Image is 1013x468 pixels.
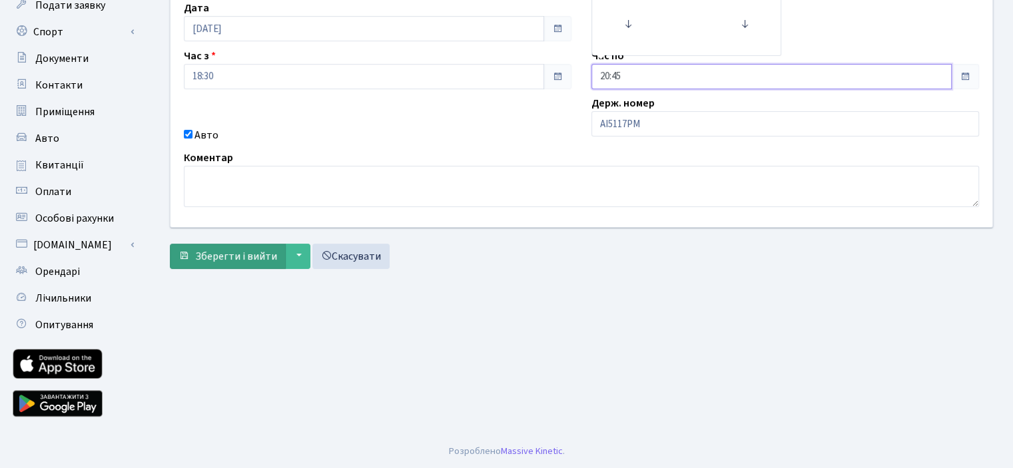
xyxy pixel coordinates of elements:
[7,312,140,338] a: Опитування
[591,48,624,64] label: Час по
[35,291,91,306] span: Лічильники
[35,131,59,146] span: Авто
[591,111,979,136] input: AA0001AA
[7,258,140,285] a: Орендарі
[7,99,140,125] a: Приміщення
[184,150,233,166] label: Коментар
[7,205,140,232] a: Особові рахунки
[7,178,140,205] a: Оплати
[35,105,95,119] span: Приміщення
[35,51,89,66] span: Документи
[35,158,84,172] span: Квитанції
[501,444,563,458] a: Massive Kinetic
[35,318,93,332] span: Опитування
[7,285,140,312] a: Лічильники
[7,152,140,178] a: Квитанції
[591,95,655,111] label: Держ. номер
[449,444,565,459] div: Розроблено .
[7,125,140,152] a: Авто
[35,78,83,93] span: Контакти
[312,244,390,269] a: Скасувати
[194,127,218,143] label: Авто
[7,72,140,99] a: Контакти
[195,249,277,264] span: Зберегти і вийти
[35,211,114,226] span: Особові рахунки
[35,184,71,199] span: Оплати
[170,244,286,269] button: Зберегти і вийти
[184,48,216,64] label: Час з
[7,45,140,72] a: Документи
[7,232,140,258] a: [DOMAIN_NAME]
[7,19,140,45] a: Спорт
[35,264,80,279] span: Орендарі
